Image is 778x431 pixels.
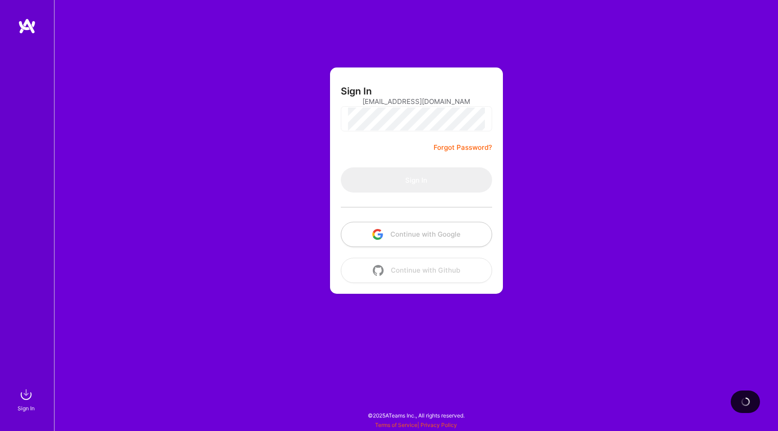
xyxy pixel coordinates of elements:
[372,229,383,240] img: icon
[362,90,470,113] input: Email...
[19,386,35,413] a: sign inSign In
[373,265,384,276] img: icon
[375,422,417,428] a: Terms of Service
[341,167,492,193] button: Sign In
[18,18,36,34] img: logo
[341,258,492,283] button: Continue with Github
[341,222,492,247] button: Continue with Google
[421,422,457,428] a: Privacy Policy
[18,404,35,413] div: Sign In
[375,422,457,428] span: |
[54,404,778,427] div: © 2025 ATeams Inc., All rights reserved.
[341,85,372,97] h3: Sign In
[17,386,35,404] img: sign in
[434,142,492,153] a: Forgot Password?
[741,397,750,406] img: loading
